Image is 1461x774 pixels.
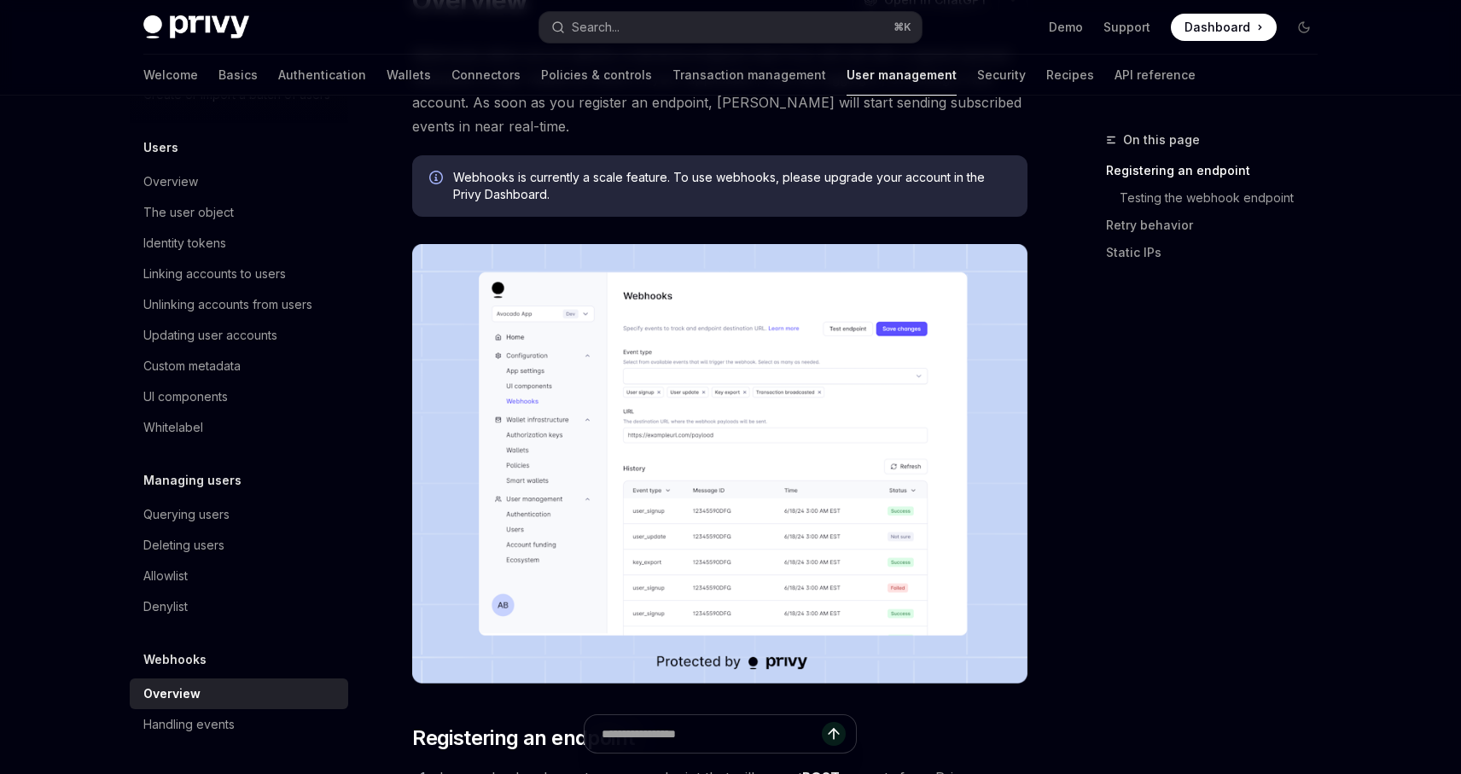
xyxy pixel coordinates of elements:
[130,197,348,228] a: The user object
[143,417,203,438] div: Whitelabel
[1103,19,1150,36] a: Support
[130,289,348,320] a: Unlinking accounts from users
[143,535,224,556] div: Deleting users
[1106,157,1331,184] a: Registering an endpoint
[143,15,249,39] img: dark logo
[143,233,226,253] div: Identity tokens
[1049,19,1083,36] a: Demo
[130,709,348,740] a: Handling events
[539,12,922,43] button: Open search
[387,55,431,96] a: Wallets
[143,566,188,586] div: Allowlist
[130,591,348,622] a: Denylist
[218,55,258,96] a: Basics
[847,55,957,96] a: User management
[143,387,228,407] div: UI components
[143,264,286,284] div: Linking accounts to users
[1115,55,1196,96] a: API reference
[412,244,1027,684] img: images/Webhooks.png
[822,722,846,746] button: Send message
[130,412,348,443] a: Whitelabel
[602,715,822,753] input: Ask a question...
[143,325,277,346] div: Updating user accounts
[143,202,234,223] div: The user object
[1106,212,1331,239] a: Retry behavior
[143,172,198,192] div: Overview
[143,684,201,704] div: Overview
[1171,14,1277,41] a: Dashboard
[143,470,242,491] h5: Managing users
[541,55,652,96] a: Policies & controls
[130,320,348,351] a: Updating user accounts
[143,597,188,617] div: Denylist
[130,678,348,709] a: Overview
[143,137,178,158] h5: Users
[130,166,348,197] a: Overview
[143,714,235,735] div: Handling events
[1106,239,1331,266] a: Static IPs
[130,530,348,561] a: Deleting users
[1123,130,1200,150] span: On this page
[1106,184,1331,212] a: Testing the webhook endpoint
[143,649,207,670] h5: Webhooks
[130,259,348,289] a: Linking accounts to users
[672,55,826,96] a: Transaction management
[429,171,446,188] svg: Info
[143,356,241,376] div: Custom metadata
[143,55,198,96] a: Welcome
[130,381,348,412] a: UI components
[130,228,348,259] a: Identity tokens
[451,55,521,96] a: Connectors
[130,351,348,381] a: Custom metadata
[572,17,620,38] div: Search...
[143,294,312,315] div: Unlinking accounts from users
[1185,19,1250,36] span: Dashboard
[453,169,1010,203] span: Webhooks is currently a scale feature. To use webhooks, please upgrade your account in the Privy ...
[130,561,348,591] a: Allowlist
[1290,14,1318,41] button: Toggle dark mode
[130,499,348,530] a: Querying users
[977,55,1026,96] a: Security
[278,55,366,96] a: Authentication
[143,504,230,525] div: Querying users
[1046,55,1094,96] a: Recipes
[893,20,911,34] span: ⌘ K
